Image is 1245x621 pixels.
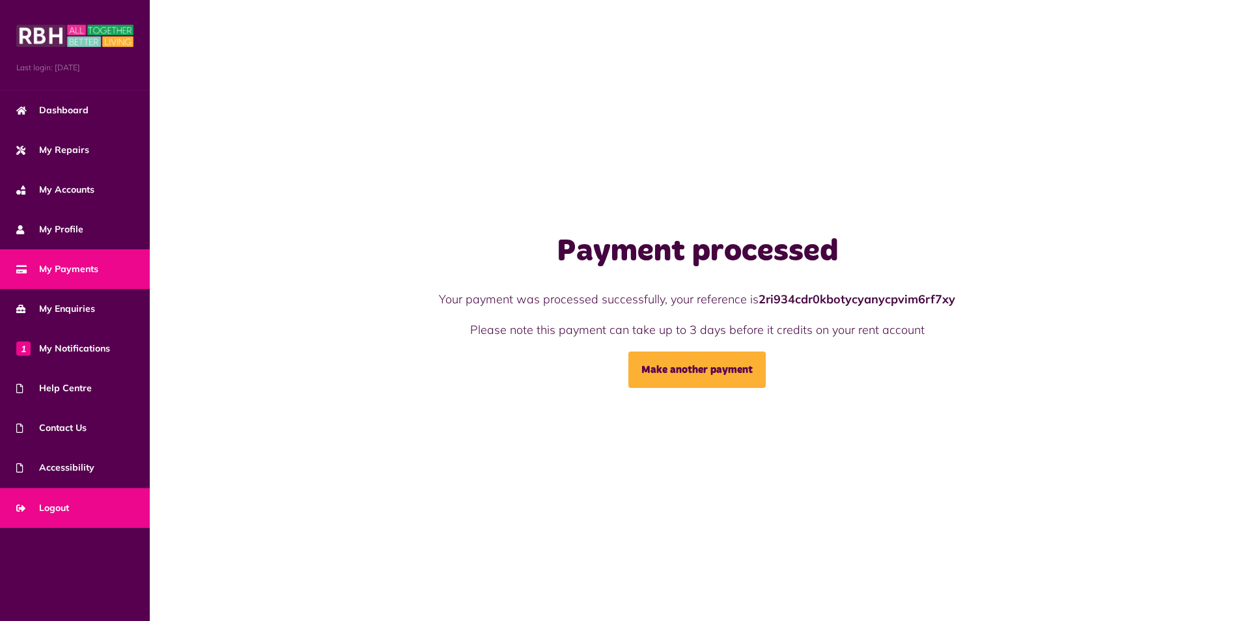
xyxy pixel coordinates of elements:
[16,262,98,276] span: My Payments
[16,421,87,435] span: Contact Us
[16,341,31,355] span: 1
[16,302,95,316] span: My Enquiries
[16,342,110,355] span: My Notifications
[16,461,94,475] span: Accessibility
[16,183,94,197] span: My Accounts
[16,23,133,49] img: MyRBH
[16,501,69,515] span: Logout
[16,381,92,395] span: Help Centre
[628,352,766,388] a: Make another payment
[332,233,1063,271] h1: Payment processed
[16,223,83,236] span: My Profile
[16,62,133,74] span: Last login: [DATE]
[332,290,1063,308] p: Your payment was processed successfully, your reference is
[16,143,89,157] span: My Repairs
[759,292,955,307] strong: 2ri934cdr0kbotycyanycpvim6rf7xy
[16,103,89,117] span: Dashboard
[332,321,1063,338] p: Please note this payment can take up to 3 days before it credits on your rent account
